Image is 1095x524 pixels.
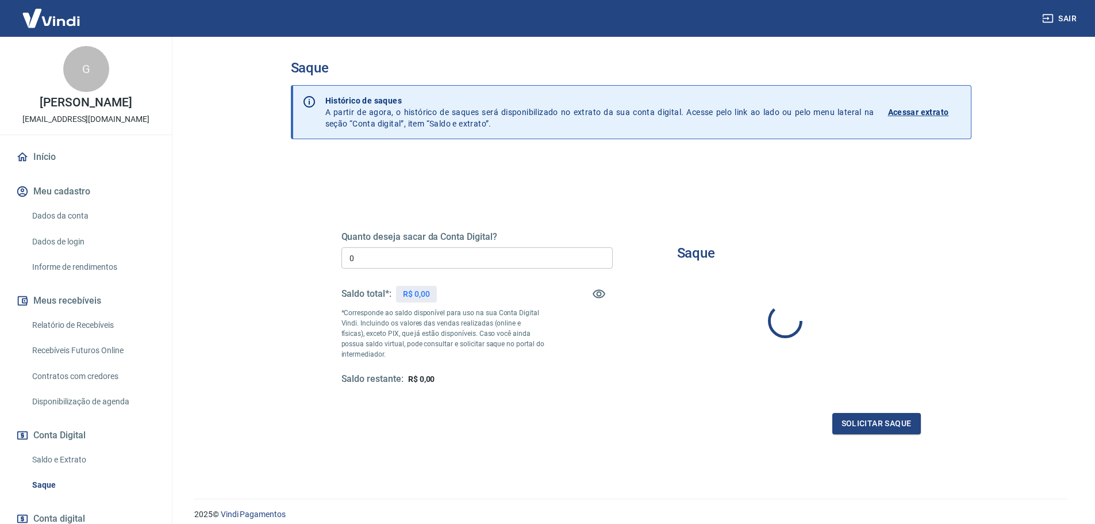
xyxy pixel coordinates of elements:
a: Contratos com credores [28,365,158,388]
p: Acessar extrato [888,106,949,118]
div: G [63,46,109,92]
a: Relatório de Recebíveis [28,313,158,337]
p: *Corresponde ao saldo disponível para uso na sua Conta Digital Vindi. Incluindo os valores das ve... [341,308,545,359]
p: R$ 0,00 [403,288,430,300]
button: Meus recebíveis [14,288,158,313]
a: Vindi Pagamentos [221,510,286,519]
p: 2025 © [194,508,1067,521]
button: Solicitar saque [832,413,921,434]
h3: Saque [677,245,716,261]
p: Histórico de saques [325,95,874,106]
p: [PERSON_NAME] [40,97,132,109]
a: Dados da conta [28,204,158,228]
h5: Saldo restante: [341,373,404,385]
a: Disponibilização de agenda [28,390,158,414]
a: Saldo e Extrato [28,448,158,472]
button: Meu cadastro [14,179,158,204]
p: [EMAIL_ADDRESS][DOMAIN_NAME] [22,113,149,125]
a: Recebíveis Futuros Online [28,339,158,362]
h5: Quanto deseja sacar da Conta Digital? [341,231,613,243]
h3: Saque [291,60,971,76]
a: Saque [28,473,158,497]
p: A partir de agora, o histórico de saques será disponibilizado no extrato da sua conta digital. Ac... [325,95,874,129]
button: Sair [1040,8,1081,29]
span: R$ 0,00 [408,374,435,384]
img: Vindi [14,1,89,36]
a: Dados de login [28,230,158,254]
button: Conta Digital [14,423,158,448]
h5: Saldo total*: [341,288,391,300]
a: Acessar extrato [888,95,962,129]
a: Início [14,144,158,170]
a: Informe de rendimentos [28,255,158,279]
